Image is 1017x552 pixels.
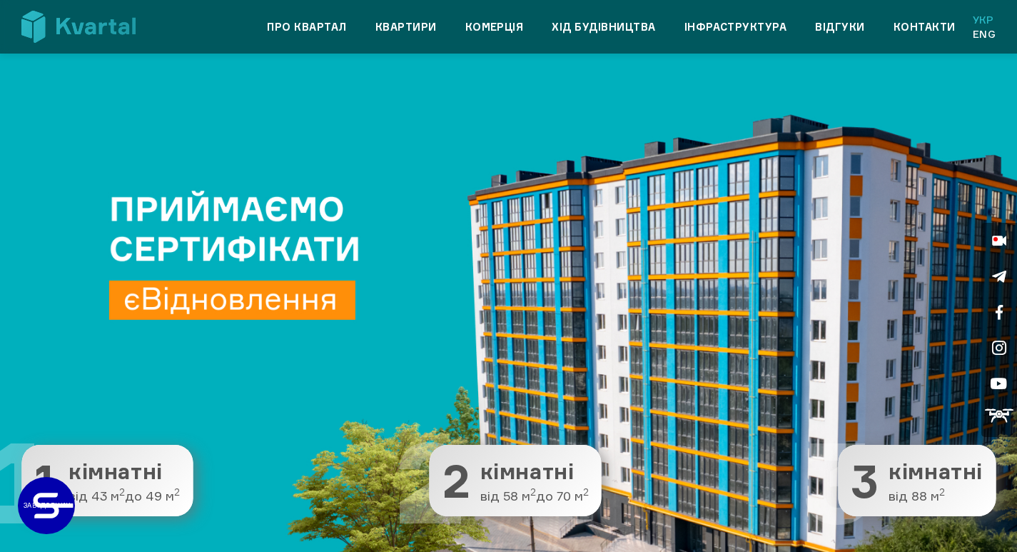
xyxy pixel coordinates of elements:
[375,19,437,36] a: Квартири
[119,486,125,498] sup: 2
[889,460,983,483] span: кімнатні
[684,19,787,36] a: Інфраструктура
[174,486,180,498] sup: 2
[939,486,945,498] sup: 2
[815,19,864,36] a: Відгуки
[21,11,136,43] img: Kvartal
[530,486,536,498] sup: 2
[69,489,180,503] span: від 43 м до 49 м
[18,477,75,534] a: ЗАБУДОВНИК
[480,460,589,483] span: кімнатні
[267,19,346,36] a: Про квартал
[973,13,996,27] a: Укр
[69,460,180,483] span: кімнатні
[851,458,879,503] span: 3
[430,445,602,516] button: 2 2 кімнатні від 58 м2до 70 м2
[838,445,996,516] button: 3 3 кімнатні від 88 м2
[552,19,655,36] a: Хід будівництва
[480,489,589,503] span: від 58 м до 70 м
[894,19,956,36] a: Контакти
[465,19,524,36] a: Комерція
[583,486,589,498] sup: 2
[889,489,983,503] span: від 88 м
[973,27,996,41] a: Eng
[34,458,59,503] span: 1
[21,445,193,516] button: 1 1 кімнатні від 43 м2до 49 м2
[442,458,470,503] span: 2
[24,501,71,509] text: ЗАБУДОВНИК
